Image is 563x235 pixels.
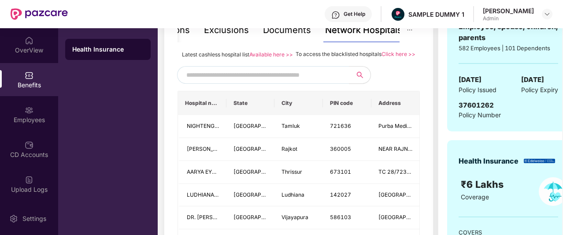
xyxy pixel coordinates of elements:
span: Ludhiana [281,191,304,198]
img: svg+xml;base64,PHN2ZyBpZD0iSGVscC0zMngzMiIgeG1sbnM9Imh0dHA6Ly93d3cudzMub3JnLzIwMDAvc3ZnIiB3aWR0aD... [331,11,340,19]
a: Click here >> [382,51,415,57]
span: [DATE] [459,75,482,85]
th: State [226,91,275,115]
img: insurerLogo [524,159,555,164]
div: Admin [483,15,534,22]
td: TC 28/723/1,2ND FLOOR PALLITHANAM, BUS STAND [371,161,420,184]
span: ₹6 Lakhs [461,179,506,190]
span: To access the blacklisted hospitals [296,51,382,57]
td: BLDE Road GACCHIINKATTI, COLONY VIJAYAPUR [371,206,420,229]
img: svg+xml;base64,PHN2ZyBpZD0iU2V0dGluZy0yMHgyMCIgeG1sbnM9Imh0dHA6Ly93d3cudzMub3JnLzIwMDAvc3ZnIiB3aW... [9,214,18,223]
td: West Bengal [226,115,275,138]
td: Ludhiana [274,184,323,207]
span: Address [378,100,413,107]
td: DR. BIDARIS ASHWINI HOSPITAL- Only For SKDRDP [178,206,226,229]
th: PIN code [323,91,371,115]
td: Karnataka [226,206,275,229]
span: [GEOGRAPHIC_DATA] [233,145,289,152]
span: [GEOGRAPHIC_DATA] [378,191,433,198]
span: NIGHTENGLE NURSING HOME [187,123,263,129]
div: 582 Employees | 101 Dependents [459,44,558,52]
span: Latest cashless hospital list [182,51,249,58]
td: Netradeep Maxivision Eye Hospitals Pvt Ltd [178,138,226,161]
span: TC 28/723/1,2ND FLOOR PALLITHANAM, BUS STAND [378,168,515,175]
span: AARYA EYE CARE [187,168,230,175]
td: Kerala [226,161,275,184]
button: ellipsis [400,18,420,42]
div: Exclusions [204,23,249,37]
td: AARYA EYE CARE [178,161,226,184]
span: LUDHIANA MEDIWAYS HOSPITAL [187,191,271,198]
span: 142027 [330,191,351,198]
span: DR. [PERSON_NAME][GEOGRAPHIC_DATA]- Only For SKDRDP [187,214,345,220]
td: NEAR RAJNAGAR CHOWK NANA MUVA MAIN ROAD, BESIDE SURYAMUKHI HANUMAN TEMPLE [371,138,420,161]
a: Available here >> [249,51,293,58]
span: [PERSON_NAME] Eye Hospitals Pvt Ltd [187,145,284,152]
span: 721636 [330,123,351,129]
th: Hospital name [178,91,226,115]
button: search [349,66,371,84]
span: [GEOGRAPHIC_DATA] [233,123,289,129]
div: Get Help [344,11,365,18]
span: Coverage [461,193,489,201]
span: [GEOGRAPHIC_DATA] [233,191,289,198]
span: Vijayapura [281,214,308,220]
div: Documents [263,23,311,37]
td: NIGHTENGLE NURSING HOME [178,115,226,138]
span: 360005 [330,145,351,152]
img: svg+xml;base64,PHN2ZyBpZD0iQ0RfQWNjb3VudHMiIGRhdGEtbmFtZT0iQ0QgQWNjb3VudHMiIHhtbG5zPSJodHRwOi8vd3... [25,141,33,149]
span: Thrissur [281,168,302,175]
span: Policy Number [459,111,501,119]
span: Rajkot [281,145,297,152]
th: City [274,91,323,115]
span: Hospital name [185,100,219,107]
img: svg+xml;base64,PHN2ZyBpZD0iSG9tZSIgeG1sbnM9Imh0dHA6Ly93d3cudzMub3JnLzIwMDAvc3ZnIiB3aWR0aD0iMjAiIG... [25,36,33,45]
td: Ferozpur Road, Preet Nagar [371,184,420,207]
div: Employee, spouse, children, parents [459,21,558,43]
span: [GEOGRAPHIC_DATA] [233,214,289,220]
img: svg+xml;base64,PHN2ZyBpZD0iRHJvcGRvd24tMzJ4MzIiIHhtbG5zPSJodHRwOi8vd3d3LnczLm9yZy8yMDAwL3N2ZyIgd2... [544,11,551,18]
span: [GEOGRAPHIC_DATA], [GEOGRAPHIC_DATA] [378,214,491,220]
span: Tamluk [281,123,300,129]
div: Health Insurance [459,156,519,167]
img: svg+xml;base64,PHN2ZyBpZD0iVXBsb2FkX0xvZ3MiIGRhdGEtbmFtZT0iVXBsb2FkIExvZ3MiIHhtbG5zPSJodHRwOi8vd3... [25,175,33,184]
span: Policy Expiry [521,85,558,95]
div: Health Insurance [72,45,144,54]
span: [GEOGRAPHIC_DATA] [233,168,289,175]
img: Pazcare_Alternative_logo-01-01.png [392,8,404,21]
th: Address [371,91,420,115]
div: [PERSON_NAME] [483,7,534,15]
div: SAMPLE DUMMY 1 [408,10,464,19]
td: LUDHIANA MEDIWAYS HOSPITAL [178,184,226,207]
span: 37601262 [459,101,494,109]
div: Network Hospitals [325,23,402,37]
img: svg+xml;base64,PHN2ZyBpZD0iQmVuZWZpdHMiIHhtbG5zPSJodHRwOi8vd3d3LnczLm9yZy8yMDAwL3N2ZyIgd2lkdGg9Ij... [25,71,33,80]
span: 673101 [330,168,351,175]
td: Rajkot [274,138,323,161]
td: Purba Medinipur Padumbasan, Dharinda [371,115,420,138]
span: [DATE] [521,75,544,85]
span: 586103 [330,214,351,220]
span: Purba Medinipur Padumbasan, [GEOGRAPHIC_DATA] [378,123,511,129]
span: Policy Issued [459,85,496,95]
img: svg+xml;base64,PHN2ZyBpZD0iRW1wbG95ZWVzIiB4bWxucz0iaHR0cDovL3d3dy53My5vcmcvMjAwMC9zdmciIHdpZHRoPS... [25,106,33,115]
div: Settings [20,214,49,223]
td: Gujarat [226,138,275,161]
img: New Pazcare Logo [11,8,68,20]
td: Tamluk [274,115,323,138]
td: Vijayapura [274,206,323,229]
td: Punjab [226,184,275,207]
td: Thrissur [274,161,323,184]
span: search [349,71,370,78]
span: ellipsis [407,27,413,33]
